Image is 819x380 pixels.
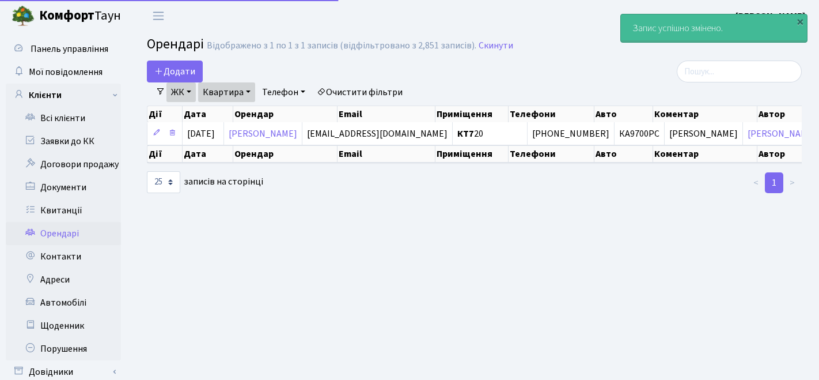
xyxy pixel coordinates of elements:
a: Очистити фільтри [312,82,407,102]
th: Телефони [509,145,595,163]
th: Орендар [233,106,338,122]
a: [PERSON_NAME] [735,9,805,23]
a: Всі клієнти [6,107,121,130]
th: Дата [183,145,233,163]
label: записів на сторінці [147,171,263,193]
th: Email [338,106,436,122]
th: Дата [183,106,233,122]
img: logo.png [12,5,35,28]
a: Квитанції [6,199,121,222]
span: [PERSON_NAME] [669,127,738,140]
span: 20 [457,129,522,138]
th: Приміщення [435,145,508,163]
span: Орендарі [147,34,204,54]
th: Телефони [509,106,595,122]
select: записів на сторінці [147,171,180,193]
a: Заявки до КК [6,130,121,153]
b: Комфорт [39,6,94,25]
b: КТ7 [457,127,474,140]
a: Клієнти [6,84,121,107]
a: Скинути [479,40,513,51]
a: 1 [765,172,783,193]
th: Дії [147,145,183,163]
span: КА9700РС [619,129,659,138]
th: Орендар [233,145,338,163]
th: Дії [147,106,183,122]
span: Панель управління [31,43,108,55]
th: Авто [594,145,653,163]
a: Панель управління [6,37,121,61]
span: [EMAIL_ADDRESS][DOMAIN_NAME] [307,127,448,140]
a: Додати [147,61,203,82]
span: Таун [39,6,121,26]
input: Пошук... [677,61,802,82]
span: [DATE] [187,127,215,140]
a: Телефон [257,82,310,102]
span: Додати [154,65,195,78]
div: × [794,16,806,27]
th: Коментар [653,106,757,122]
div: Запис успішно змінено. [621,14,807,42]
a: Документи [6,176,121,199]
span: [PHONE_NUMBER] [532,129,609,138]
a: Контакти [6,245,121,268]
th: Email [338,145,436,163]
th: Коментар [653,145,757,163]
a: Договори продажу [6,153,121,176]
a: Адреси [6,268,121,291]
div: Відображено з 1 по 1 з 1 записів (відфільтровано з 2,851 записів). [207,40,476,51]
a: [PERSON_NAME] [229,127,297,140]
b: [PERSON_NAME] [735,10,805,22]
th: Приміщення [435,106,508,122]
button: Переключити навігацію [144,6,173,25]
a: Орендарі [6,222,121,245]
th: Авто [594,106,653,122]
span: Мої повідомлення [29,66,103,78]
a: ЖК [166,82,196,102]
a: [PERSON_NAME] [748,127,816,140]
a: Порушення [6,337,121,360]
a: Автомобілі [6,291,121,314]
a: Щоденник [6,314,121,337]
a: Мої повідомлення [6,61,121,84]
a: Квартира [198,82,255,102]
